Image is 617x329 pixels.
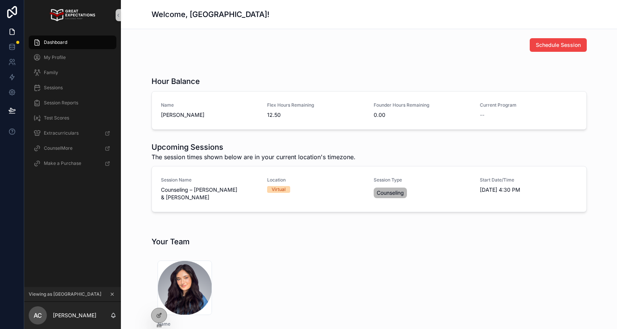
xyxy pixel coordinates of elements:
[44,160,81,166] span: Make a Purchase
[161,177,258,183] span: Session Name
[272,186,286,193] div: Virtual
[267,111,365,119] span: 12.50
[161,186,258,201] span: Counseling – [PERSON_NAME] & [PERSON_NAME]
[29,66,116,79] a: Family
[530,38,587,52] button: Schedule Session
[158,321,291,327] span: Name
[44,54,66,61] span: My Profile
[480,102,577,108] span: Current Program
[44,39,67,45] span: Dashboard
[44,130,79,136] span: Extracurriculars
[374,111,471,119] span: 0.00
[152,236,190,247] h1: Your Team
[29,96,116,110] a: Session Reports
[536,41,581,49] span: Schedule Session
[44,145,73,151] span: CounselMore
[161,111,258,119] span: [PERSON_NAME]
[50,9,95,21] img: App logo
[29,291,101,297] span: Viewing as [GEOGRAPHIC_DATA]
[152,152,356,161] span: The session times shown below are in your current location's timezone.
[29,157,116,170] a: Make a Purchase
[29,51,116,64] a: My Profile
[161,102,258,108] span: Name
[29,126,116,140] a: Extracurriculars
[29,141,116,155] a: CounselMore
[480,186,577,194] span: [DATE] 4:30 PM
[267,177,365,183] span: Location
[152,9,269,20] h1: Welcome, [GEOGRAPHIC_DATA]!
[267,102,365,108] span: Flex Hours Remaining
[377,189,404,197] span: Counseling
[374,177,471,183] span: Session Type
[480,111,484,119] span: --
[480,177,577,183] span: Start Date/Time
[44,100,78,106] span: Session Reports
[374,102,471,108] span: Founder Hours Remaining
[44,85,63,91] span: Sessions
[34,311,42,320] span: AC
[44,70,58,76] span: Family
[44,115,69,121] span: Test Scores
[29,111,116,125] a: Test Scores
[152,142,356,152] h1: Upcoming Sessions
[152,76,200,87] h1: Hour Balance
[53,312,96,319] p: [PERSON_NAME]
[29,36,116,49] a: Dashboard
[29,81,116,95] a: Sessions
[24,30,121,180] div: scrollable content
